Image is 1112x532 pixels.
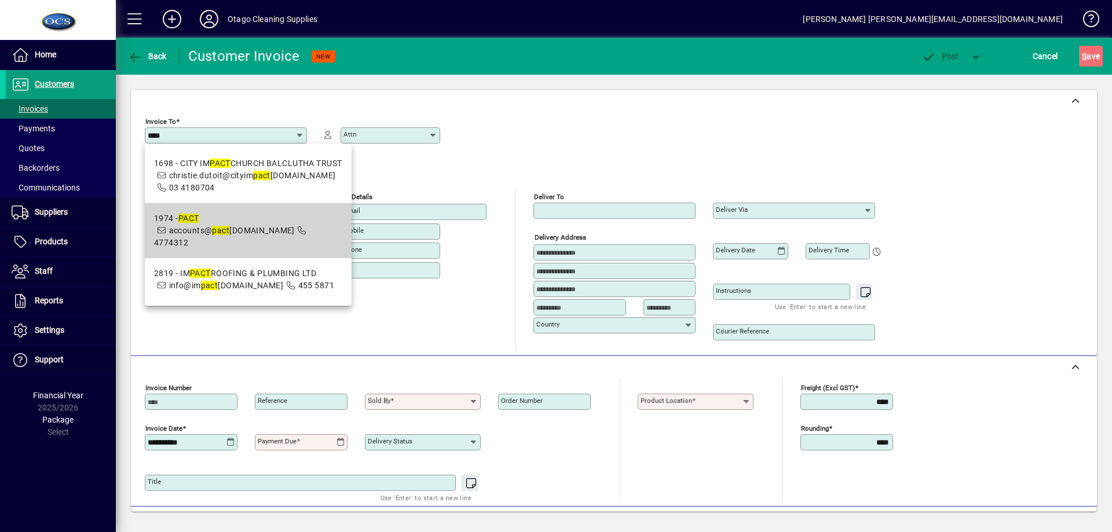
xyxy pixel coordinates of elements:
[35,296,63,305] span: Reports
[1074,2,1098,40] a: Knowledge Base
[1033,47,1058,65] span: Cancel
[6,257,116,286] a: Staff
[12,163,60,173] span: Backorders
[536,320,559,328] mat-label: Country
[775,300,866,313] mat-hint: Use 'Enter' to start a new line
[188,47,300,65] div: Customer Invoice
[116,46,180,67] app-page-header-button: Back
[916,46,965,67] button: Post
[921,52,959,61] span: ost
[190,269,211,278] em: PACT
[125,46,170,67] button: Back
[35,237,68,246] span: Products
[343,130,356,138] mat-label: Attn
[12,183,80,192] span: Communications
[12,124,55,133] span: Payments
[145,424,182,432] mat-label: Invoice date
[145,203,352,258] mat-option: 1974 - PACT
[801,384,855,392] mat-label: Freight (excl GST)
[6,99,116,119] a: Invoices
[35,207,68,217] span: Suppliers
[1030,46,1061,67] button: Cancel
[801,424,829,432] mat-label: Rounding
[343,245,362,254] mat-label: Phone
[148,478,161,486] mat-label: Title
[6,41,116,69] a: Home
[6,138,116,158] a: Quotes
[228,10,317,28] div: Otago Cleaning Supplies
[1079,46,1103,67] button: Save
[35,79,74,89] span: Customers
[212,226,229,235] em: pact
[942,52,947,61] span: P
[169,171,336,180] span: christie.dutoit@cityim [DOMAIN_NAME]
[253,171,270,180] em: pact
[42,415,74,424] span: Package
[178,214,199,223] em: PACT
[641,397,692,405] mat-label: Product location
[368,397,390,405] mat-label: Sold by
[258,397,287,405] mat-label: Reference
[12,144,45,153] span: Quotes
[343,207,360,215] mat-label: Email
[145,148,352,203] mat-option: 1698 - CITY IMPACT CHURCH BALCLUTHA TRUST
[169,226,295,235] span: accounts@ [DOMAIN_NAME]
[154,238,188,247] span: 4774312
[169,281,284,290] span: info@im [DOMAIN_NAME]
[6,228,116,256] a: Products
[343,226,364,234] mat-label: Mobile
[33,391,83,400] span: Financial Year
[6,287,116,315] a: Reports
[6,119,116,138] a: Payments
[6,316,116,345] a: Settings
[316,53,331,60] span: NEW
[716,327,769,335] mat-label: Courier Reference
[35,355,64,364] span: Support
[154,157,342,170] div: 1698 - CITY IM CHURCH BALCLUTHA TRUST
[145,118,176,126] mat-label: Invoice To
[12,104,48,113] span: Invoices
[803,10,1063,28] div: [PERSON_NAME] [PERSON_NAME][EMAIL_ADDRESS][DOMAIN_NAME]
[534,193,564,201] mat-label: Deliver To
[716,246,755,254] mat-label: Delivery date
[258,437,297,445] mat-label: Payment due
[6,346,116,375] a: Support
[169,183,215,192] span: 03 4180704
[35,325,64,335] span: Settings
[154,212,342,225] div: 1974 -
[35,266,53,276] span: Staff
[153,9,191,30] button: Add
[6,198,116,227] a: Suppliers
[1082,47,1100,65] span: ave
[145,258,352,301] mat-option: 2819 - IMPACT ROOFING & PLUMBING LTD
[6,178,116,197] a: Communications
[128,52,167,61] span: Back
[145,384,192,392] mat-label: Invoice number
[381,491,471,504] mat-hint: Use 'Enter' to start a new line
[35,50,56,59] span: Home
[154,267,334,280] div: 2819 - IM ROOFING & PLUMBING LTD
[368,437,412,445] mat-label: Delivery status
[809,246,849,254] mat-label: Delivery time
[1082,52,1087,61] span: S
[298,281,335,290] span: 455 5871
[191,9,228,30] button: Profile
[716,287,751,295] mat-label: Instructions
[6,158,116,178] a: Backorders
[210,159,231,168] em: PACT
[501,397,543,405] mat-label: Order number
[716,206,748,214] mat-label: Deliver via
[201,281,218,290] em: pact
